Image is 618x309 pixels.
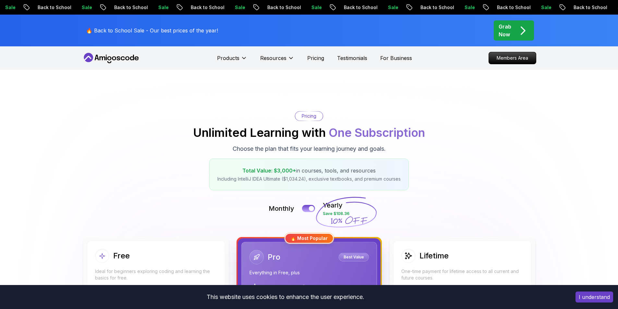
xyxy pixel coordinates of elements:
[536,4,557,11] p: Sale
[113,251,130,261] h2: Free
[260,54,294,67] button: Resources
[249,269,369,276] p: Everything in Free, plus
[217,176,401,182] p: Including IntelliJ IDEA Ultimate ($1,034.24), exclusive textbooks, and premium courses
[153,4,174,11] p: Sale
[340,254,368,260] p: Best Value
[217,167,401,174] p: in courses, tools, and resources
[492,4,536,11] p: Back to School
[77,4,97,11] p: Sale
[568,4,612,11] p: Back to School
[268,252,280,262] h2: Pro
[233,144,386,153] p: Choose the plan that fits your learning journey and goals.
[95,268,217,281] p: Ideal for beginners exploring coding and learning the basics for free.
[109,4,153,11] p: Back to School
[269,204,294,213] p: Monthly
[217,54,239,62] p: Products
[576,291,613,303] button: Accept cookies
[217,54,247,67] button: Products
[337,54,367,62] a: Testimonials
[415,4,459,11] p: Back to School
[86,27,218,34] p: 🔥 Back to School Sale - Our best prices of the year!
[329,125,425,140] span: One Subscription
[262,4,306,11] p: Back to School
[186,4,230,11] p: Back to School
[306,4,327,11] p: Sale
[419,251,449,261] h2: Lifetime
[260,54,286,62] p: Resources
[32,4,77,11] p: Back to School
[380,54,412,62] a: For Business
[307,54,324,62] a: Pricing
[230,4,250,11] p: Sale
[383,4,404,11] p: Sale
[499,23,511,38] p: Grab Now
[339,4,383,11] p: Back to School
[489,52,536,64] a: Members Area
[249,284,356,299] p: $ 19.97 / Month
[459,4,480,11] p: Sale
[5,290,566,304] div: This website uses cookies to enhance the user experience.
[242,167,296,174] span: Total Value: $3,000+
[401,268,523,281] p: One-time payment for lifetime access to all current and future courses.
[302,113,316,119] p: Pricing
[193,126,425,139] h2: Unlimited Learning with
